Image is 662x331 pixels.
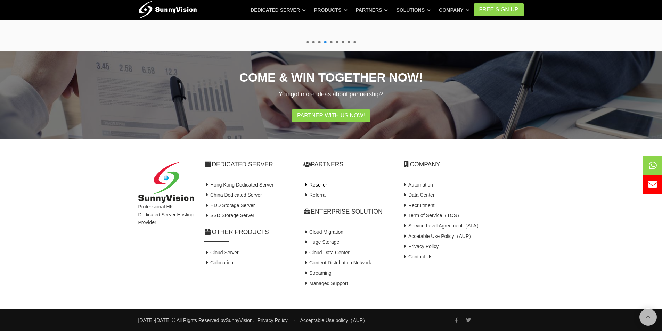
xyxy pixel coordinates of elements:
[303,229,344,235] a: Cloud Migration
[133,162,199,289] div: Professional HK Dedicated Server Hosting Provider
[402,202,435,208] a: Recruitment
[303,270,332,276] a: Streaming
[204,160,293,169] h2: Dedicated Server
[303,239,340,245] a: Huge Storage
[138,89,524,99] p: You got more ideas about partnership?
[292,317,296,323] span: ・
[402,160,524,169] h2: Company
[402,233,474,239] a: Accetable Use Policy（AUP）
[402,182,433,188] a: Automation
[314,4,348,16] a: Products
[204,250,239,255] a: Cloud Server
[303,207,392,216] h2: Enterprise Solution
[303,192,327,198] a: Referral
[474,3,524,16] a: FREE Sign Up
[251,4,306,16] a: Dedicated Server
[396,4,431,16] a: Solutions
[204,192,262,198] a: China Dedicated Server
[204,182,274,188] a: Hong Kong Dedicated Server
[204,228,293,237] h2: Other Products
[356,4,388,16] a: Partners
[402,254,433,259] a: Contact Us
[300,317,368,323] a: Acceptable Use policy（AUP）
[303,260,371,265] a: Content Distribution Network
[439,4,469,16] a: Company
[402,223,482,229] a: Service Level Agreement（SLA）
[402,192,435,198] a: Data Center
[303,160,392,169] h2: Partners
[204,202,255,208] a: HDD Storage Server
[303,182,327,188] a: Reseller
[138,69,524,86] h2: Come & Win Together NOW!
[292,109,370,122] a: Partner With Us NOW!
[303,250,350,255] a: Cloud Data Center
[204,213,254,218] a: SSD Storage Server
[258,317,288,323] a: Privacy Policy
[138,316,254,324] small: [DATE]-[DATE] © All Rights Reserved by .
[402,213,462,218] a: Term of Service（TOS）
[303,281,348,286] a: Managed Support
[226,317,253,323] a: SunnyVision
[204,260,234,265] a: Colocation
[402,243,439,249] a: Privacy Policy
[138,162,194,203] img: SunnyVision Limited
